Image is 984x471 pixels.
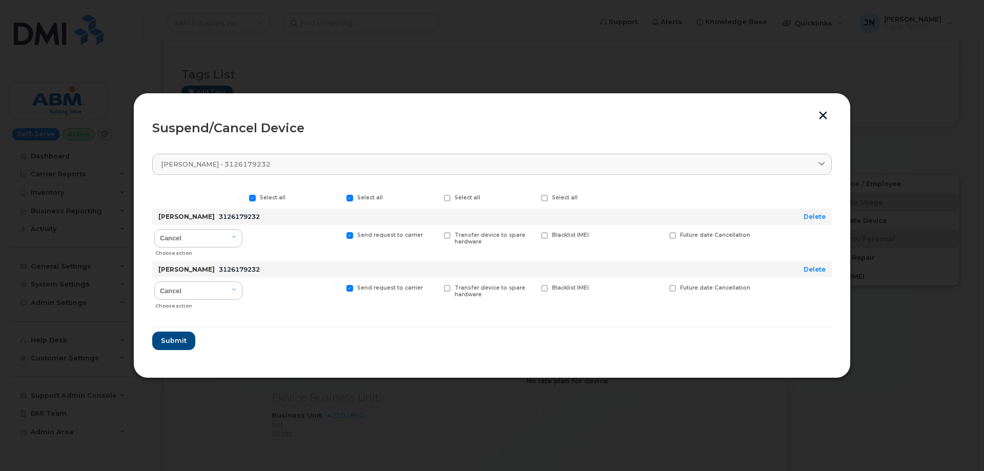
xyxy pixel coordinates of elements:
span: Send request to carrier [357,232,423,238]
input: Blacklist IMEI [529,232,534,237]
span: Send request to carrier [357,284,423,291]
input: Future date Cancellation [657,285,662,290]
span: Select all [552,194,578,201]
span: Select all [260,194,285,201]
input: Send request to carrier [334,232,339,237]
strong: [PERSON_NAME] [158,265,215,273]
button: Submit [152,332,195,350]
span: Transfer device to spare hardware [455,284,525,298]
span: Future date Cancellation [680,232,750,238]
div: Suspend/Cancel Device [152,122,832,134]
div: Choose action [155,298,242,310]
input: Blacklist IMEI [529,285,534,290]
input: Send request to carrier [334,285,339,290]
input: Future date Cancellation [657,232,662,237]
span: Submit [161,336,187,345]
span: [PERSON_NAME] - 3126179232 [161,159,271,169]
span: Future date Cancellation [680,284,750,291]
a: Delete [804,265,826,273]
span: Blacklist IMEI [552,284,589,291]
span: Select all [357,194,383,201]
span: 3126179232 [219,213,260,220]
div: Choose action [155,245,242,257]
input: Transfer device to spare hardware [432,285,437,290]
span: Transfer device to spare hardware [455,232,525,245]
span: 3126179232 [219,265,260,273]
span: Blacklist IMEI [552,232,589,238]
input: Select all [432,195,437,200]
input: Select all [334,195,339,200]
input: Select all [529,195,534,200]
strong: [PERSON_NAME] [158,213,215,220]
span: Select all [455,194,480,201]
a: Delete [804,213,826,220]
input: Select all [237,195,242,200]
a: [PERSON_NAME] - 3126179232 [152,154,832,175]
input: Transfer device to spare hardware [432,232,437,237]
